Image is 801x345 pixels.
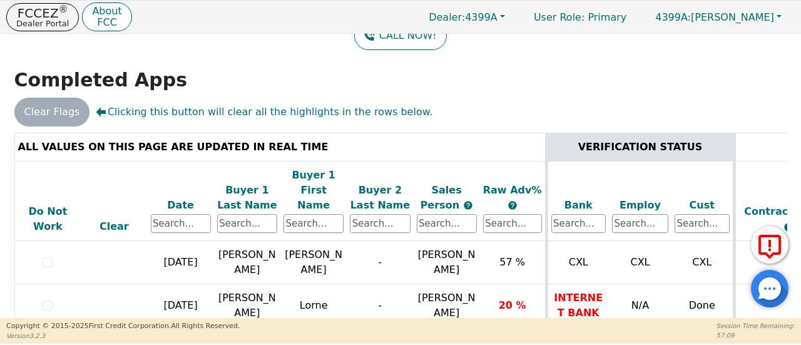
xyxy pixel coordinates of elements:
[6,331,240,341] p: Version 3.2.3
[609,284,671,327] td: N/A
[6,3,79,31] button: FCCEZ®Dealer Portal
[675,214,730,233] input: Search...
[350,183,410,213] div: Buyer 2 Last Name
[609,241,671,284] td: CXL
[6,321,240,332] p: Copyright © 2015- 2025 First Credit Corporation.
[347,284,413,327] td: -
[148,284,214,327] td: [DATE]
[280,284,347,327] td: Lorne
[551,198,606,213] div: Bank
[671,284,734,327] td: Done
[82,3,131,32] button: AboutFCC
[148,241,214,284] td: [DATE]
[642,8,795,27] button: 4399A:[PERSON_NAME]
[521,5,639,29] p: Primary
[418,292,476,319] span: [PERSON_NAME]
[429,11,497,23] span: 4399A
[16,7,69,19] p: FCCEZ
[483,184,542,196] span: Raw Adv%
[675,198,730,213] div: Cust
[354,21,446,50] button: CALL NOW!
[521,5,639,29] a: User Role: Primary
[84,219,144,234] div: Clear
[429,11,465,23] span: Dealer:
[151,198,211,213] div: Date
[151,214,211,233] input: Search...
[534,11,584,23] span: User Role :
[217,214,277,233] input: Search...
[347,241,413,284] td: -
[655,11,774,23] span: [PERSON_NAME]
[499,256,525,268] span: 57 %
[551,214,606,233] input: Search...
[546,284,609,327] td: INTERNET BANK
[214,241,280,284] td: [PERSON_NAME]
[16,19,69,28] p: Dealer Portal
[546,241,609,284] td: CXL
[350,214,410,233] input: Search...
[655,11,691,23] span: 4399A:
[214,284,280,327] td: [PERSON_NAME]
[717,331,795,340] p: 57:09
[217,183,277,213] div: Buyer 1 Last Name
[14,69,188,91] strong: Completed Apps
[92,18,121,28] p: FCC
[283,168,344,213] div: Buyer 1 First Name
[18,204,78,234] div: Do Not Work
[751,226,788,264] button: Report Error to FCC
[551,140,730,155] div: VERIFICATION STATUS
[612,198,668,213] div: Employ
[671,241,734,284] td: CXL
[283,214,344,233] input: Search...
[59,4,68,15] sup: ®
[171,322,240,330] span: All Rights Reserved.
[92,6,121,16] p: About
[421,184,463,211] span: Sales Person
[280,241,347,284] td: [PERSON_NAME]
[499,299,526,311] span: 20 %
[483,214,542,233] input: Search...
[417,214,477,233] input: Search...
[18,140,542,155] div: ALL VALUES ON THIS PAGE ARE UPDATED IN REAL TIME
[418,249,476,275] span: [PERSON_NAME]
[612,214,668,233] input: Search...
[717,321,795,331] p: Session Time Remaining:
[96,105,432,120] span: Clicking this button will clear all the highlights in the rows below.
[416,8,518,27] button: Dealer:4399A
